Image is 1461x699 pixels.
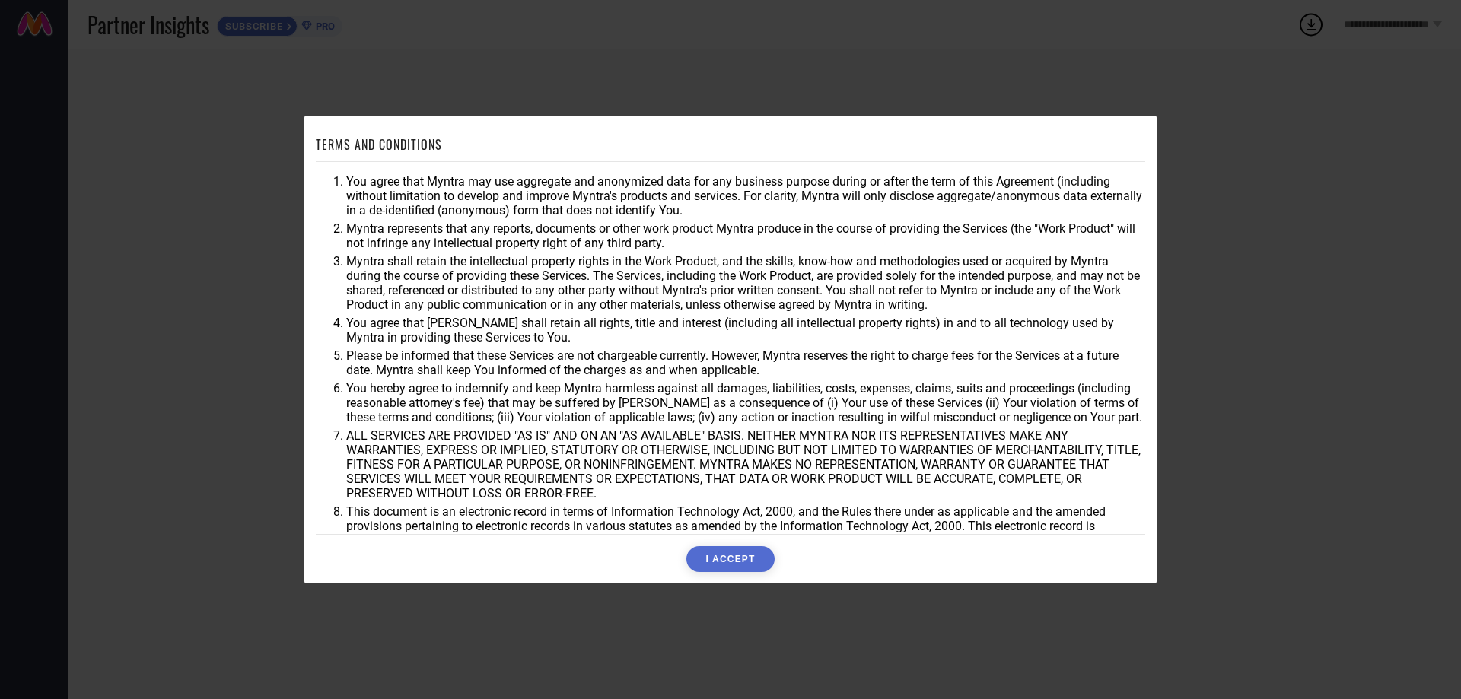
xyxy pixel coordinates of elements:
[686,546,774,572] button: I ACCEPT
[346,504,1145,548] li: This document is an electronic record in terms of Information Technology Act, 2000, and the Rules...
[346,221,1145,250] li: Myntra represents that any reports, documents or other work product Myntra produce in the course ...
[316,135,442,154] h1: TERMS AND CONDITIONS
[346,381,1145,424] li: You hereby agree to indemnify and keep Myntra harmless against all damages, liabilities, costs, e...
[346,254,1145,312] li: Myntra shall retain the intellectual property rights in the Work Product, and the skills, know-ho...
[346,174,1145,218] li: You agree that Myntra may use aggregate and anonymized data for any business purpose during or af...
[346,428,1145,500] li: ALL SERVICES ARE PROVIDED "AS IS" AND ON AN "AS AVAILABLE" BASIS. NEITHER MYNTRA NOR ITS REPRESEN...
[346,348,1145,377] li: Please be informed that these Services are not chargeable currently. However, Myntra reserves the...
[346,316,1145,345] li: You agree that [PERSON_NAME] shall retain all rights, title and interest (including all intellect...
